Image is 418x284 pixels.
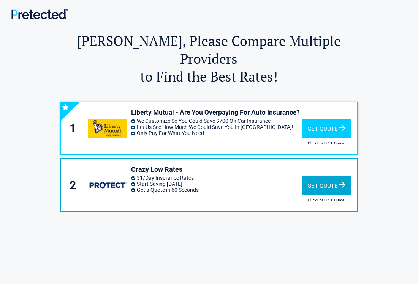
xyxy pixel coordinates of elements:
[302,198,350,202] h2: Click For FREE Quote
[302,176,351,195] div: Get Quote
[131,124,302,130] li: Let Us See How Much We Could Save You In [GEOGRAPHIC_DATA]!
[131,175,302,181] li: $1/Day Insurance Rates
[88,176,127,195] img: protect's logo
[68,120,81,137] div: 1
[131,108,302,117] h3: Liberty Mutual - Are You Overpaying For Auto Insurance?
[302,141,350,145] h2: Click For FREE Quote
[131,165,302,174] h3: Crazy Low Rates
[68,177,81,194] div: 2
[11,9,68,19] img: Main Logo
[60,32,358,85] h2: [PERSON_NAME], Please Compare Multiple Providers to Find the Best Rates!
[131,181,302,187] li: Start Saving [DATE]
[88,119,127,138] img: libertymutual's logo
[302,119,351,138] div: Get Quote
[131,118,302,124] li: We Customize So You Could Save $700 On Car Insurance
[131,187,302,193] li: Get a Quote in 60 Seconds
[131,130,302,136] li: Only Pay For What You Need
